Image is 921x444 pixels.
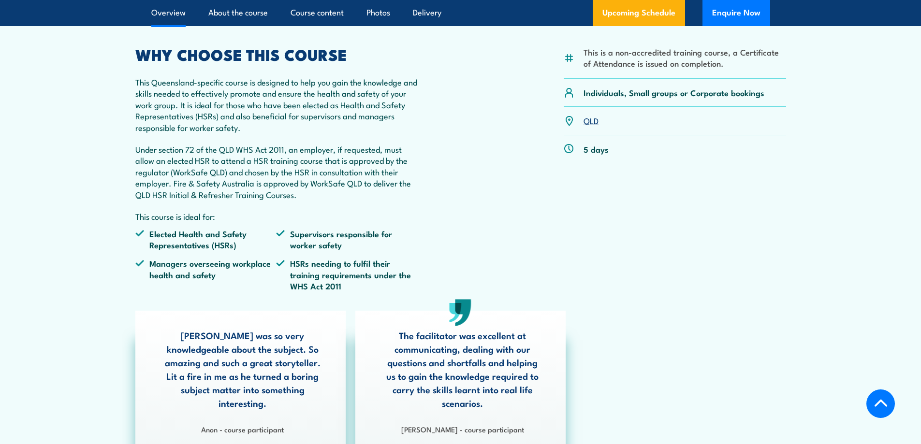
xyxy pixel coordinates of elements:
[135,228,277,251] li: Elected Health and Safety Representatives (HSRs)
[276,258,417,291] li: HSRs needing to fulfil their training requirements under the WHS Act 2011
[584,87,764,98] p: Individuals, Small groups or Corporate bookings
[164,329,322,410] p: [PERSON_NAME] was so very knowledgeable about the subject. So amazing and such a great storytelle...
[276,228,417,251] li: Supervisors responsible for worker safety
[384,329,541,410] p: The facilitator was excellent at communicating, dealing with our questions and shortfalls and hel...
[135,258,277,291] li: Managers overseeing workplace health and safety
[584,143,609,155] p: 5 days
[135,76,418,133] p: This Queensland-specific course is designed to help you gain the knowledge and skills needed to e...
[135,47,418,61] h2: WHY CHOOSE THIS COURSE
[584,46,786,69] li: This is a non-accredited training course, a Certificate of Attendance is issued on completion.
[201,424,284,434] strong: Anon - course participant
[584,115,599,126] a: QLD
[401,424,524,434] strong: [PERSON_NAME] - course participant
[135,143,418,200] p: Under section 72 of the QLD WHS Act 2011, an employer, if requested, must allow an elected HSR to...
[135,211,418,222] p: This course is ideal for:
